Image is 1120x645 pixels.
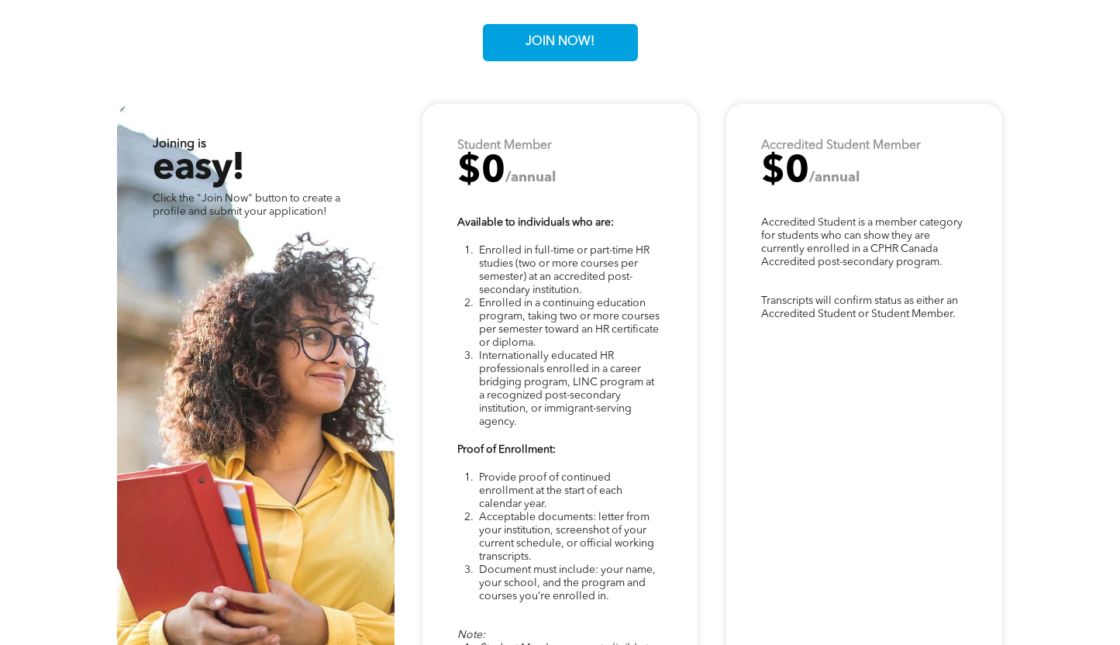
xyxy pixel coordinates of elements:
span: Document must include: your name, your school, and the program and courses you’re enrolled in. [479,564,656,602]
strong: Proof of Enrollment: [457,444,556,455]
a: JOIN NOW! [483,24,638,61]
span: Transcripts will confirm status as either an Accredited Student or Student Member. [761,295,958,319]
span: /annual [505,171,556,185]
strong: Available to individuals who are: [457,217,614,228]
span: Internationally educated HR professionals enrolled in a career bridging program, LINC program at ... [479,350,654,427]
span: Accredited Student is a member category for students who can show they are currently enrolled in ... [761,217,963,267]
strong: Student Member [457,140,552,152]
span: Provide proof of continued enrollment at the start of each calendar year. [479,472,622,509]
span: Enrolled in a continuing education program, taking two or more courses per semester toward an HR ... [479,298,660,348]
span: Note: [457,629,485,640]
strong: Joining is [153,138,206,150]
span: $0 [761,153,809,191]
span: easy! [153,150,244,188]
span: Click the "Join Now" button to create a profile and submit your application! [153,193,340,217]
span: Enrolled in full-time or part-time HR studies (two or more courses per semester) at an accredited... [479,245,650,295]
span: Acceptable documents: letter from your institution, screenshot of your current schedule, or offic... [479,512,654,562]
strong: Accredited Student Member [761,140,921,152]
span: JOIN NOW! [520,27,600,57]
span: $0 [457,153,505,191]
span: /annual [809,171,860,185]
